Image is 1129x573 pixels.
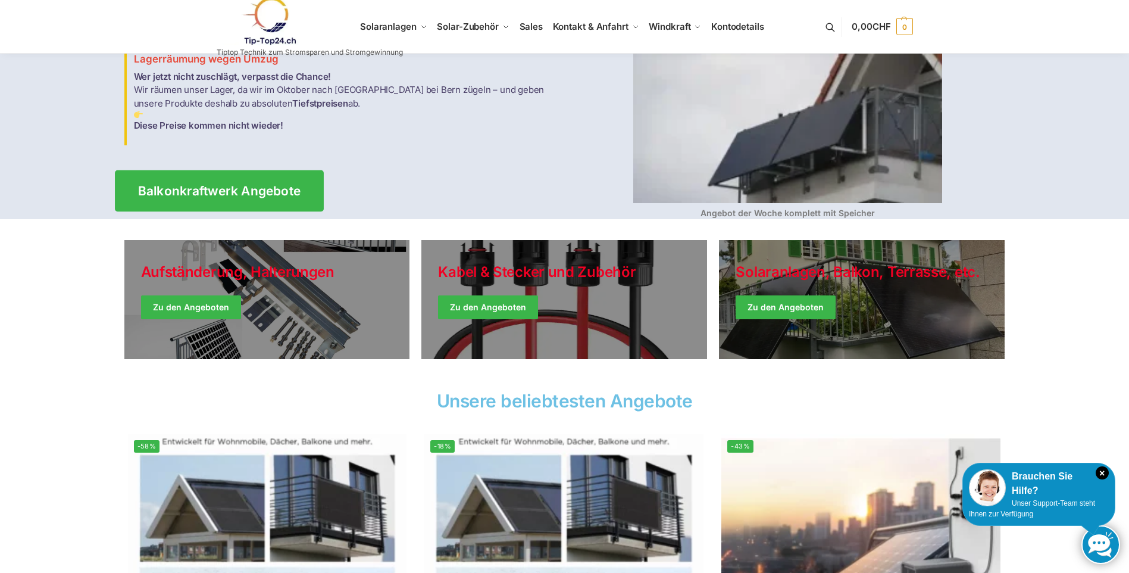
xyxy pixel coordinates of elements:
[852,9,912,45] a: 0,00CHF 0
[649,21,690,32] span: Windkraft
[124,240,410,359] a: Holiday Style
[421,240,707,359] a: Holiday Style
[872,21,891,32] span: CHF
[969,499,1095,518] span: Unser Support-Team steht Ihnen zur Verfügung
[1096,466,1109,479] i: Schließen
[700,208,875,218] strong: Angebot der Woche komplett mit Speicher
[711,21,764,32] span: Kontodetails
[520,21,543,32] span: Sales
[217,49,403,56] p: Tiptop Technik zum Stromsparen und Stromgewinnung
[969,469,1006,506] img: Customer service
[437,21,499,32] span: Solar-Zubehör
[137,185,301,197] span: Balkonkraftwerk Angebote
[852,21,890,32] span: 0,00
[292,98,348,109] strong: Tiefstpreisen
[896,18,913,35] span: 0
[134,42,558,67] h3: Lagerräumung wegen Umzug
[134,120,283,131] strong: Diese Preise kommen nicht wieder!
[115,170,324,211] a: Balkonkraftwerk Angebote
[553,21,628,32] span: Kontakt & Anfahrt
[719,240,1005,359] a: Winter Jackets
[124,392,1005,410] h2: Unsere beliebtesten Angebote
[969,469,1109,498] div: Brauchen Sie Hilfe?
[134,110,143,119] img: Balkon-Terrassen-Kraftwerke 3
[134,71,331,82] strong: Wer jetzt nicht zuschlägt, verpasst die Chance!
[360,21,417,32] span: Solaranlagen
[134,70,558,133] p: Wir räumen unser Lager, da wir im Oktober nach [GEOGRAPHIC_DATA] bei Bern zügeln – und geben unse...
